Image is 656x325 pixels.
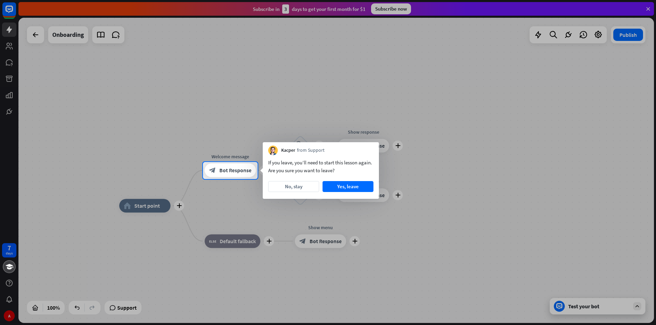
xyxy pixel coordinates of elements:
i: block_bot_response [209,167,216,174]
button: No, stay [268,181,319,192]
span: Kacper [281,147,295,154]
button: Yes, leave [323,181,373,192]
span: from Support [297,147,325,154]
span: Bot Response [219,167,251,174]
div: If you leave, you’ll need to start this lesson again. Are you sure you want to leave? [268,159,373,174]
button: Open LiveChat chat widget [5,3,26,23]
